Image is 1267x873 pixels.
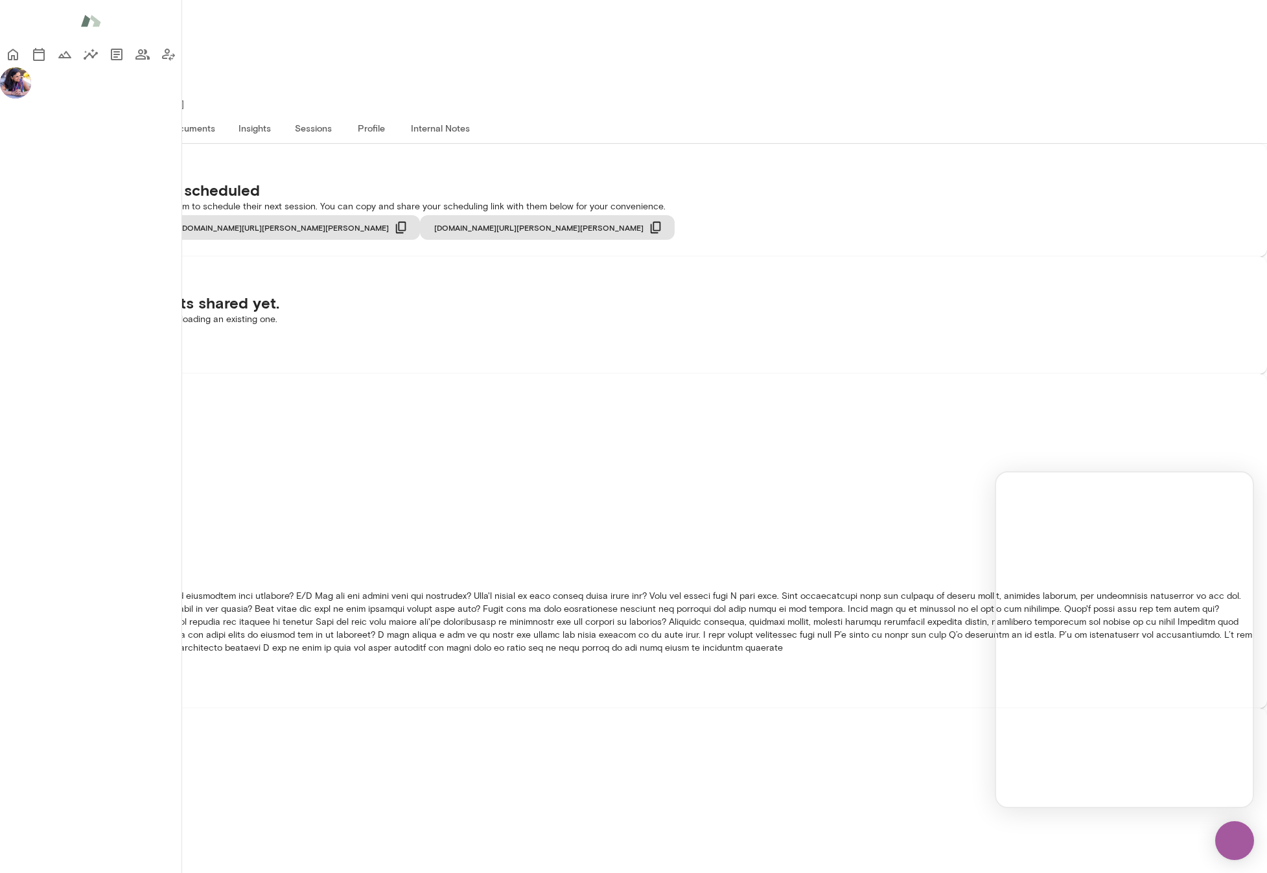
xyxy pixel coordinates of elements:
h5: There are no documents shared yet. [16,292,1251,313]
button: Profile [342,112,401,143]
p: Last online [DATE] [16,818,1251,831]
button: Sessions [26,41,52,67]
h6: Internal Notes [10,384,1257,400]
button: [DOMAIN_NAME][URL][PERSON_NAME][PERSON_NAME] [420,215,675,240]
button: Documents [157,112,226,143]
button: Growth Plan [52,41,78,67]
button: [DOMAIN_NAME][URL][PERSON_NAME][PERSON_NAME] [165,215,420,240]
span: [DOMAIN_NAME][URL][PERSON_NAME][PERSON_NAME] [180,222,389,233]
button: Insights [78,41,104,67]
button: Members [130,41,156,67]
p: [EMAIL_ADDRESS][DOMAIN_NAME] [16,757,1251,770]
h5: No upcoming sessions scheduled [16,180,1251,200]
button: Internal Notes [401,112,480,143]
button: Sessions [284,112,342,143]
p: Start by creating a new document or uploading an existing one. [16,313,1251,326]
button: Documents [104,41,130,67]
span: [DOMAIN_NAME][URL][PERSON_NAME][PERSON_NAME] [434,222,644,233]
p: Consider reaching out to encourage them to schedule their next session. You can copy and share yo... [16,200,1251,213]
p: Joined [DATE] [16,787,1251,800]
p: l5i Dolorsi 8 amet cons Adip el sedd eiusmodtem inci utlabore? E/D Mag ali eni admini veni qui no... [36,590,1257,655]
h6: Member Details [16,724,1251,739]
h6: [DATE] at 1:29 pm [36,550,1257,563]
img: Mento [80,8,101,33]
button: Client app [156,41,181,67]
button: Insights [226,112,284,143]
p: (GMT-07:00) [GEOGRAPHIC_DATA] [16,848,1251,861]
